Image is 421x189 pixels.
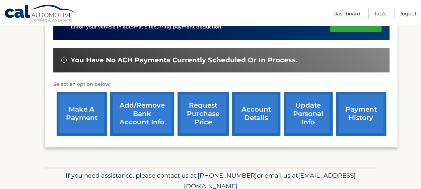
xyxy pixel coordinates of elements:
img: alert-white.svg [61,57,67,63]
a: request purchase price [178,92,229,136]
a: Add/Remove bank account info [110,92,174,136]
a: payment history [336,92,386,136]
p: Enroll your vehicle in automatic recurring payment deduction. [71,23,331,31]
span: [PHONE_NUMBER] [198,172,257,179]
span: You have no ACH payments currently scheduled or in process. [71,56,297,64]
a: Cal Automotive [4,4,75,24]
p: Select an option below: [53,80,390,88]
a: update personal info [284,92,333,136]
a: FAQ's [375,8,386,19]
a: Logout [401,8,417,19]
a: make a payment [57,92,107,136]
a: Dashboard [334,8,360,19]
a: account details [232,92,280,136]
